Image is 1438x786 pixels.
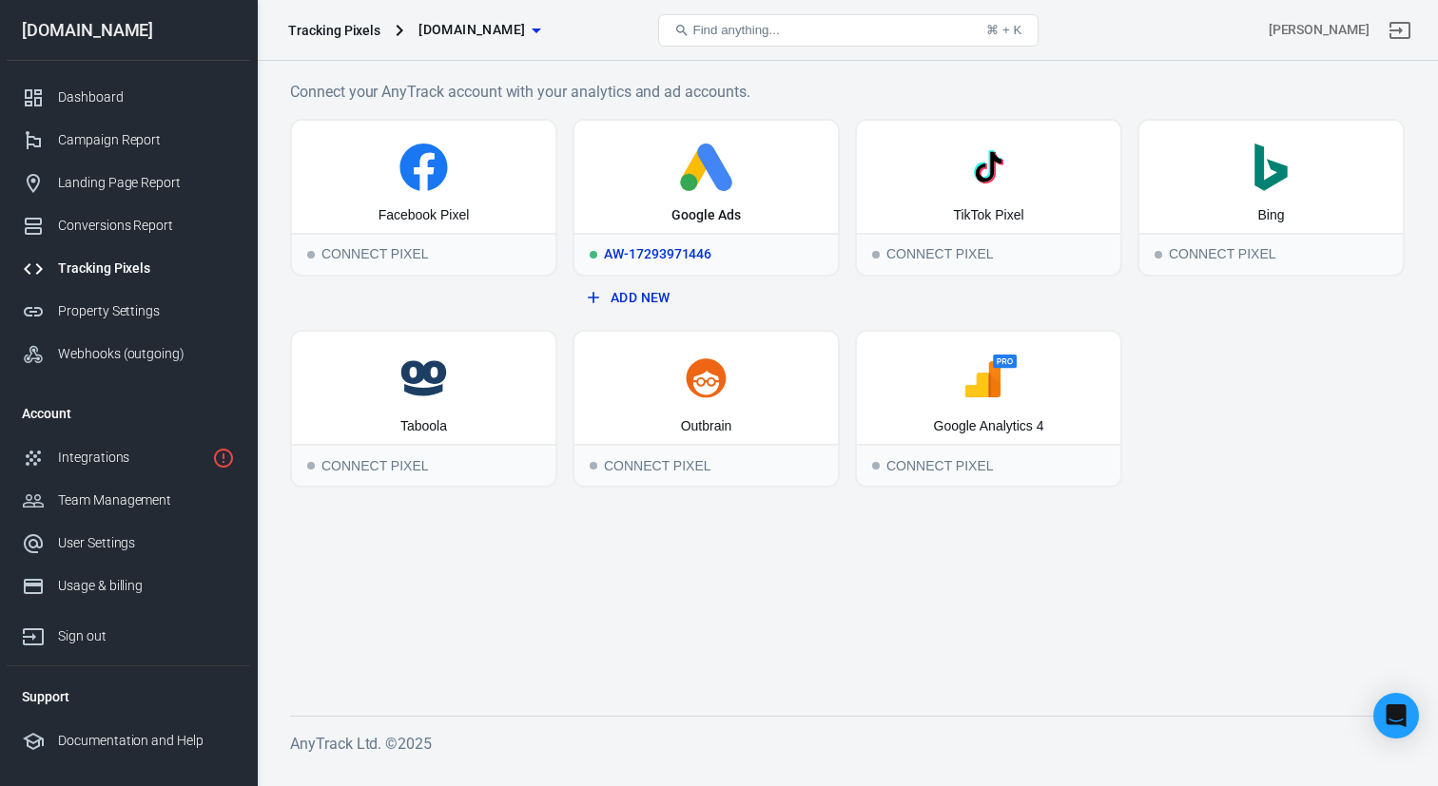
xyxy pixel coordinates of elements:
[872,462,880,470] span: Connect Pixel
[7,436,250,479] a: Integrations
[7,391,250,436] li: Account
[58,173,235,193] div: Landing Page Report
[7,674,250,719] li: Support
[58,490,235,510] div: Team Management
[379,206,470,225] div: Facebook Pixel
[58,533,235,553] div: User Settings
[574,233,838,275] div: AW-17293971446
[400,417,447,436] div: Taboola
[307,251,315,259] span: Connect Pixel
[574,444,838,486] div: Connect Pixel
[590,251,597,259] span: Running
[580,280,832,316] button: Add New
[1139,233,1403,275] div: Connect Pixel
[671,206,741,225] div: Google Ads
[307,462,315,470] span: Connect Pixel
[7,247,250,290] a: Tracking Pixels
[1155,251,1162,259] span: Connect Pixel
[986,23,1021,37] div: ⌘ + K
[7,204,250,247] a: Conversions Report
[573,119,840,277] a: Google AdsRunningAW-17293971446
[58,448,204,468] div: Integrations
[7,162,250,204] a: Landing Page Report
[212,447,235,470] svg: 1 networks not verified yet
[290,330,557,488] button: TaboolaConnect PixelConnect Pixel
[855,330,1122,488] button: Google Analytics 4Connect PixelConnect Pixel
[58,626,235,646] div: Sign out
[58,576,235,596] div: Usage & billing
[953,206,1023,225] div: TikTok Pixel
[658,14,1039,47] button: Find anything...⌘ + K
[7,119,250,162] a: Campaign Report
[1137,119,1405,277] button: BingConnect PixelConnect Pixel
[590,462,597,470] span: Connect Pixel
[288,21,380,40] div: Tracking Pixels
[857,233,1120,275] div: Connect Pixel
[418,18,525,42] span: vitorama.com
[1257,206,1284,225] div: Bing
[58,259,235,278] div: Tracking Pixels
[855,119,1122,277] button: TikTok PixelConnect PixelConnect Pixel
[290,119,557,277] button: Facebook PixelConnect PixelConnect Pixel
[58,731,235,751] div: Documentation and Help
[292,444,555,486] div: Connect Pixel
[7,607,250,658] a: Sign out
[693,23,780,37] span: Find anything...
[7,290,250,333] a: Property Settings
[7,333,250,375] a: Webhooks (outgoing)
[58,216,235,236] div: Conversions Report
[290,732,1405,756] h6: AnyTrack Ltd. © 2025
[290,80,1405,104] h6: Connect your AnyTrack account with your analytics and ad accounts.
[573,330,840,488] button: OutbrainConnect PixelConnect Pixel
[934,417,1044,436] div: Google Analytics 4
[1269,20,1370,40] div: Account id: jKzc0AbW
[1377,8,1423,53] a: Sign out
[7,479,250,522] a: Team Management
[857,444,1120,486] div: Connect Pixel
[58,344,235,364] div: Webhooks (outgoing)
[872,251,880,259] span: Connect Pixel
[7,22,250,39] div: [DOMAIN_NAME]
[411,12,548,48] button: [DOMAIN_NAME]
[58,130,235,150] div: Campaign Report
[7,76,250,119] a: Dashboard
[7,565,250,607] a: Usage & billing
[58,87,235,107] div: Dashboard
[681,417,732,436] div: Outbrain
[7,522,250,565] a: User Settings
[58,301,235,321] div: Property Settings
[292,233,555,275] div: Connect Pixel
[1373,693,1419,738] div: Open Intercom Messenger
